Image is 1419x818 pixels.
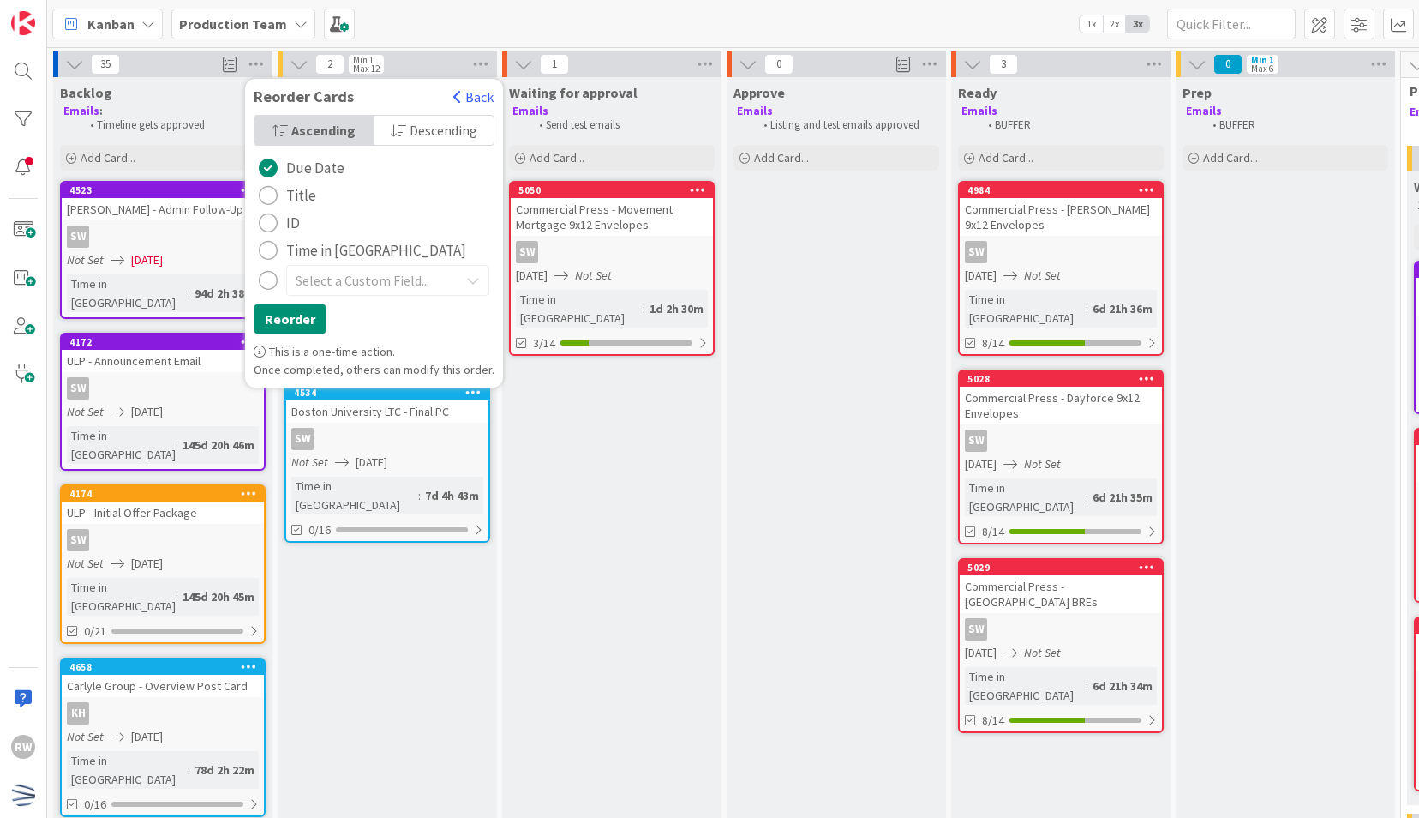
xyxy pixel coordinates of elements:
div: 4984 [967,184,1162,196]
span: : [1086,677,1088,695]
span: 2x [1103,15,1126,33]
span: Select a Custom Field... [296,268,451,292]
div: 6d 21h 36m [1088,299,1157,318]
i: Not Set [67,556,104,571]
span: 1 [540,54,569,75]
div: ULP - Announcement Email [62,350,264,372]
div: 4658Carlyle Group - Overview Post Card [62,659,264,697]
i: Not Set [67,404,104,419]
div: Min 1 [1251,56,1274,64]
div: 4523 [69,184,264,196]
button: Back [452,87,494,106]
strong: Emails [961,104,997,118]
div: Carlyle Group - Overview Post Card [62,675,264,697]
div: SW [960,241,1162,263]
li: Timeline gets approved [81,118,263,132]
div: SW [511,241,713,263]
div: SW [62,529,264,551]
div: 5028 [967,373,1162,385]
div: 4523[PERSON_NAME] - Admin Follow-Up [62,183,264,220]
div: Commercial Press - Dayforce 9x12 Envelopes [960,387,1162,424]
li: Send test emails [530,118,712,132]
div: 5050 [511,183,713,198]
span: [DATE] [516,267,548,285]
strong: Emails [737,104,773,118]
div: 4172 [62,334,264,350]
div: SW [62,377,264,400]
button: Reorder [254,304,326,334]
span: : [176,587,178,606]
span: [DATE] [965,455,997,473]
a: 5050Commercial Press - Movement Mortgage 9x12 EnvelopesSW[DATE]Not SetTime in [GEOGRAPHIC_DATA]:1... [509,181,715,356]
div: Max 12 [353,64,380,73]
a: 4174ULP - Initial Offer PackageSWNot Set[DATE]Time in [GEOGRAPHIC_DATA]:145d 20h 45m0/21 [60,484,266,644]
span: Due Date [286,155,344,181]
div: SW [965,241,987,263]
strong: Emails [1186,104,1222,118]
li: Listing and test emails approved [754,118,937,132]
i: Not Set [291,454,328,470]
span: Ready [958,84,997,101]
div: 94d 2h 38m [190,284,259,303]
div: Time in [GEOGRAPHIC_DATA] [67,274,188,312]
button: Select a Custom Field... [254,264,494,297]
div: SW [291,428,314,450]
div: 5029 [960,560,1162,575]
div: Commercial Press - [PERSON_NAME] 9x12 Envelopes [960,198,1162,236]
span: 8/14 [982,334,1004,352]
div: 5029 [967,562,1162,574]
span: : [1086,488,1088,507]
div: Time in [GEOGRAPHIC_DATA] [965,667,1086,705]
div: Time in [GEOGRAPHIC_DATA] [67,751,188,789]
li: BUFFER [979,118,1161,132]
span: Kanban [87,14,135,34]
img: Visit kanbanzone.com [11,11,35,35]
span: Add Card... [754,150,809,165]
span: Time in [GEOGRAPHIC_DATA] [286,238,466,263]
div: 4658 [62,659,264,675]
span: 0/16 [308,521,331,539]
span: : [643,299,645,318]
div: 4658 [69,661,264,673]
span: : [176,436,178,454]
strong: Emails [512,104,548,118]
span: 2 [315,54,344,75]
div: SW [286,428,488,450]
p: Once completed, others can modify this order. [254,361,494,379]
div: 6d 21h 34m [1088,677,1157,695]
span: 8/14 [982,523,1004,541]
span: 8/14 [982,712,1004,730]
div: SW [516,241,538,263]
div: 1d 2h 30m [645,299,708,318]
b: Production Team [179,15,287,33]
div: SW [67,377,89,400]
button: Title [254,182,321,209]
span: : [1086,299,1088,318]
span: Ascending [291,117,356,143]
li: BUFFER [1203,118,1386,132]
span: Reorder Cards [245,88,362,105]
div: Boston University LTC - Final PC [286,400,488,423]
span: [DATE] [965,267,997,285]
a: 4534Boston University LTC - Final PCSWNot Set[DATE]Time in [GEOGRAPHIC_DATA]:7d 4h 43m0/16 [284,383,490,543]
span: 0/21 [84,623,106,641]
span: Add Card... [1203,150,1258,165]
a: 4658Carlyle Group - Overview Post CardKHNot Set[DATE]Time in [GEOGRAPHIC_DATA]:78d 2h 22m0/16 [60,658,266,817]
span: [DATE] [131,728,163,746]
span: Add Card... [81,150,135,165]
button: ID [254,209,305,237]
span: [DATE] [965,644,997,662]
div: SW [62,226,264,248]
i: Not Set [1024,456,1061,472]
div: SW [965,430,987,452]
div: 145d 20h 46m [178,436,259,454]
div: SW [960,618,1162,641]
p: This is a one-time action. [254,343,494,361]
div: 5028Commercial Press - Dayforce 9x12 Envelopes [960,371,1162,424]
span: Descending [410,117,477,143]
div: ULP - Initial Offer Package [62,502,264,524]
i: Not Set [67,729,104,744]
div: Time in [GEOGRAPHIC_DATA] [291,477,418,514]
span: 1x [1080,15,1103,33]
span: 0 [1213,54,1242,75]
